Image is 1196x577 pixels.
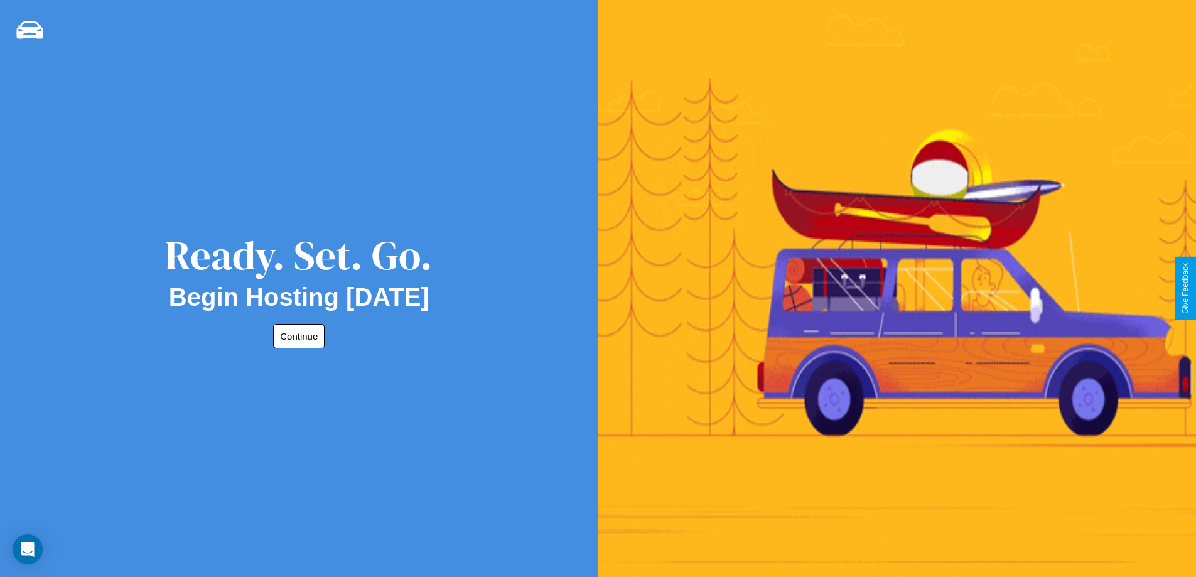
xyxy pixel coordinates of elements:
button: Continue [273,324,325,348]
div: Open Intercom Messenger [13,534,43,564]
h2: Begin Hosting [DATE] [169,283,429,311]
div: Give Feedback [1181,263,1190,314]
div: Ready. Set. Go. [165,227,433,283]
